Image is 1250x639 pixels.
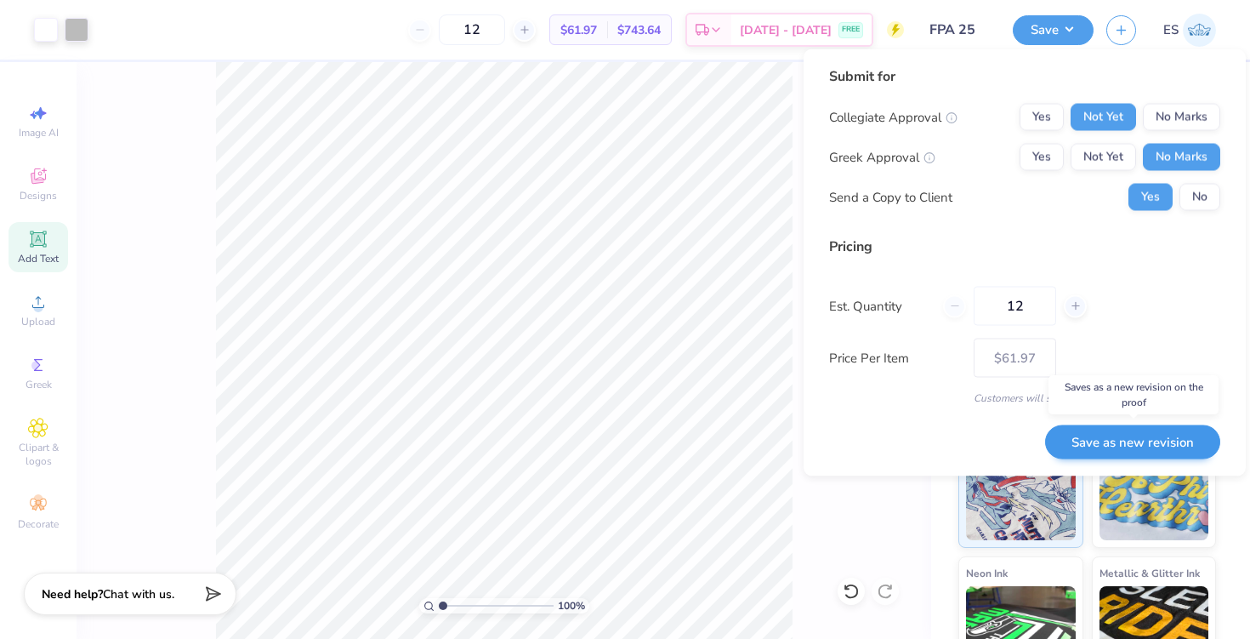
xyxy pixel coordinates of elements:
[1099,564,1200,582] span: Metallic & Glitter Ink
[103,586,174,602] span: Chat with us.
[20,189,57,203] span: Designs
[966,564,1008,582] span: Neon Ink
[829,296,930,316] label: Est. Quantity
[842,24,860,36] span: FREE
[829,66,1220,87] div: Submit for
[1179,184,1220,211] button: No
[558,598,585,613] span: 100 %
[829,391,1220,406] div: Customers will see this price on HQ.
[1163,14,1216,47] a: ES
[18,252,59,265] span: Add Text
[829,147,935,167] div: Greek Approval
[966,455,1076,540] img: Standard
[1163,20,1179,40] span: ES
[829,107,957,127] div: Collegiate Approval
[1183,14,1216,47] img: Erica Springer
[18,517,59,531] span: Decorate
[1013,15,1094,45] button: Save
[1020,144,1064,171] button: Yes
[617,21,661,39] span: $743.64
[1045,425,1220,459] button: Save as new revision
[917,13,1000,47] input: Untitled Design
[740,21,832,39] span: [DATE] - [DATE]
[1020,104,1064,131] button: Yes
[829,237,1220,257] div: Pricing
[1071,104,1136,131] button: Not Yet
[19,126,59,140] span: Image AI
[1071,144,1136,171] button: Not Yet
[1143,104,1220,131] button: No Marks
[829,348,961,368] label: Price Per Item
[42,586,103,602] strong: Need help?
[1128,184,1173,211] button: Yes
[829,187,952,207] div: Send a Copy to Client
[1143,144,1220,171] button: No Marks
[974,287,1056,326] input: – –
[560,21,597,39] span: $61.97
[9,441,68,468] span: Clipart & logos
[1048,375,1219,414] div: Saves as a new revision on the proof
[21,315,55,328] span: Upload
[1099,455,1209,540] img: Puff Ink
[439,14,505,45] input: – –
[26,378,52,391] span: Greek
